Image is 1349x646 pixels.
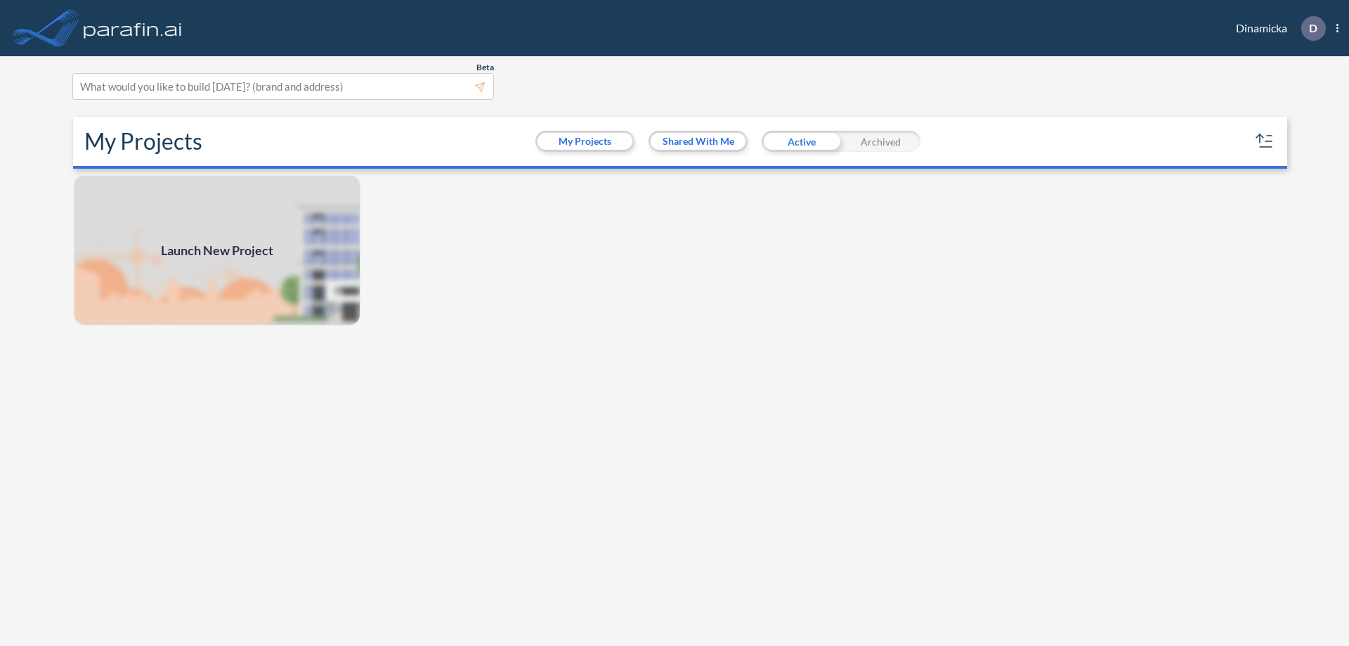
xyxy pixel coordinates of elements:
[1309,22,1317,34] p: D
[73,174,361,326] img: add
[84,128,202,155] h2: My Projects
[762,131,841,152] div: Active
[537,133,632,150] button: My Projects
[476,62,494,73] span: Beta
[73,174,361,326] a: Launch New Project
[1215,16,1338,41] div: Dinamicka
[841,131,920,152] div: Archived
[1253,130,1276,153] button: sort
[81,14,185,42] img: logo
[651,133,745,150] button: Shared With Me
[161,241,273,260] span: Launch New Project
